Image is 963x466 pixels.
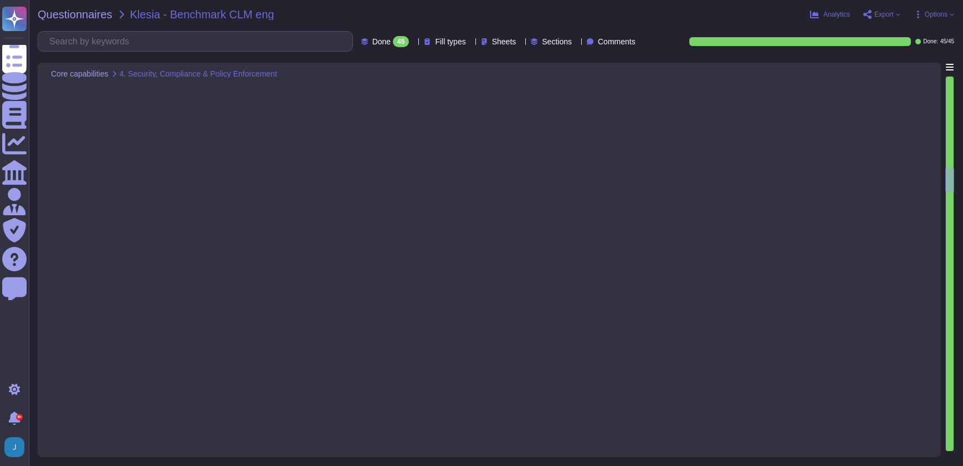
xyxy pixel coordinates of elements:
[874,11,894,18] span: Export
[372,38,391,45] span: Done
[38,9,112,20] span: Questionnaires
[393,36,409,47] div: 45
[130,9,274,20] span: Klesia - Benchmark CLM eng
[16,414,23,421] div: 9+
[923,39,938,44] span: Done:
[435,38,465,45] span: Fill types
[810,10,850,19] button: Analytics
[940,39,954,44] span: 45 / 45
[542,38,572,45] span: Sections
[4,437,24,457] img: user
[823,11,850,18] span: Analytics
[492,38,516,45] span: Sheets
[51,70,109,78] span: Core capabilities
[120,70,278,78] span: 4. Security, Compliance & Policy Enforcement
[44,32,352,51] input: Search by keywords
[598,38,636,45] span: Comments
[925,11,947,18] span: Options
[2,435,32,459] button: user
